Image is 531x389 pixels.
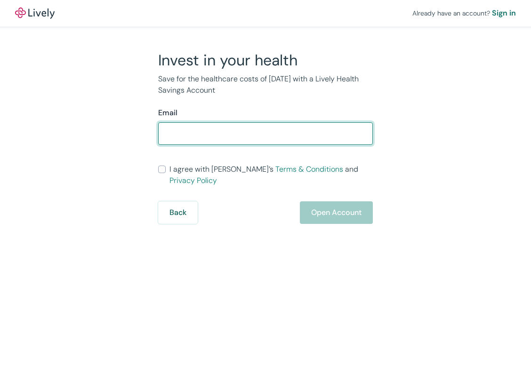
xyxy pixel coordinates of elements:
[158,107,177,119] label: Email
[275,164,343,174] a: Terms & Conditions
[158,51,373,70] h2: Invest in your health
[492,8,516,19] a: Sign in
[169,164,373,186] span: I agree with [PERSON_NAME]’s and
[169,175,217,185] a: Privacy Policy
[412,8,516,19] div: Already have an account?
[15,8,55,19] a: LivelyLively
[15,8,55,19] img: Lively
[158,73,373,96] p: Save for the healthcare costs of [DATE] with a Lively Health Savings Account
[158,201,198,224] button: Back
